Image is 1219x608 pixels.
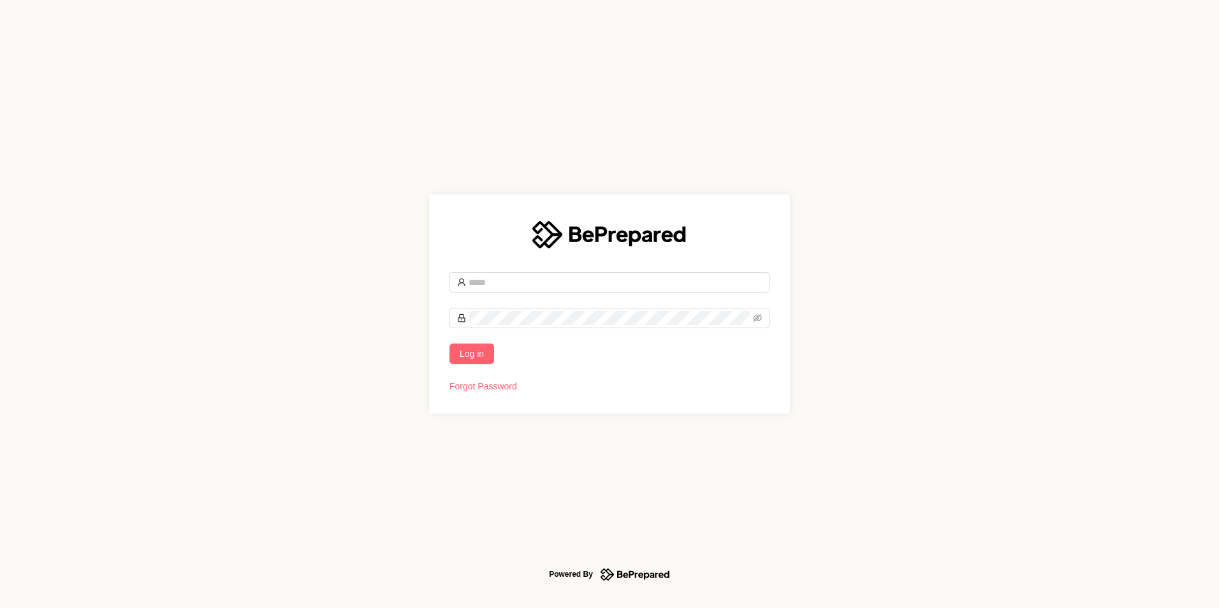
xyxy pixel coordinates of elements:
span: eye-invisible [753,314,762,322]
div: Powered By [549,567,593,582]
span: Log in [460,347,484,361]
a: Forgot Password [449,381,517,391]
span: user [457,278,466,287]
span: lock [457,314,466,322]
button: Log in [449,344,494,364]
